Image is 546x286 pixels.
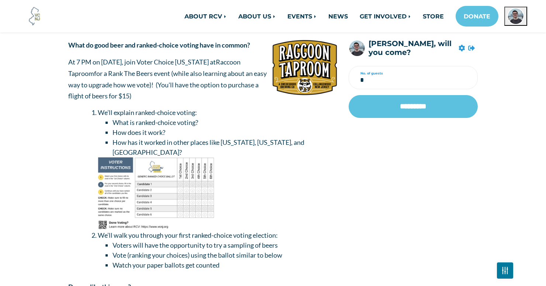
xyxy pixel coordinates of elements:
nav: Main navigation [121,6,527,27]
img: silologo1.png [272,39,338,96]
li: Vote (ranking your choices) using the ballot similar to below [113,250,338,260]
li: How does it work? [113,128,338,137]
img: Jack Cunningham [349,40,366,57]
li: We’ll explain ranked-choice voting: [98,108,338,230]
span: Raccoon Taproom [68,58,241,77]
img: Jack Cunningham [507,8,524,25]
span: ou'll have the option to purchase a flight of beers for $15) [68,81,259,100]
img: Fader [502,269,508,272]
li: How has it worked in other places like [US_STATE], [US_STATE], and [GEOGRAPHIC_DATA]? [113,137,338,157]
li: Watch your paper ballots get counted [113,260,338,270]
p: At 7 PM on [DATE], join Voter Choice [US_STATE] at for a Rank The Beers event (while also learnin... [68,56,338,101]
a: ABOUT RCV [179,9,232,24]
h5: [PERSON_NAME], will you come? [369,39,456,57]
a: GET INVOLVED [354,9,417,24]
a: STORE [417,9,450,24]
strong: What do good beer and ranked-choice voting have in common? [68,41,250,49]
img: Generic_Ballot_Image.jpg [98,157,214,230]
li: Voters will have the opportunity to try a sampling of beers [113,240,338,250]
a: DONATE [456,6,498,27]
a: ABOUT US [232,9,281,24]
a: NEWS [322,9,354,24]
li: What is ranked-choice voting? [113,118,338,128]
img: Voter Choice NJ [25,6,45,26]
li: We’ll walk you through your first ranked-choice voting election: [98,230,338,270]
button: Open profile menu for Jack Cunningham [504,7,527,26]
a: EVENTS [281,9,322,24]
